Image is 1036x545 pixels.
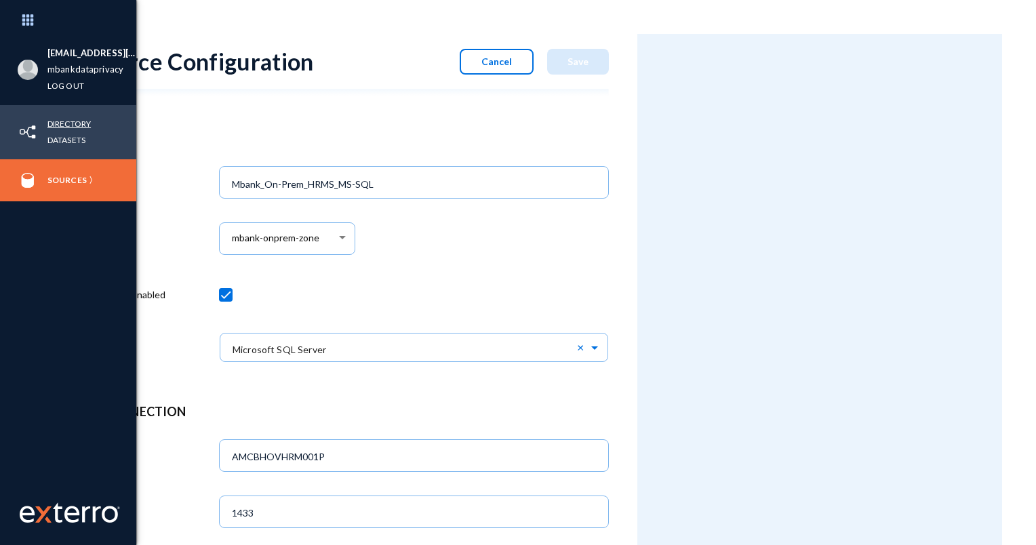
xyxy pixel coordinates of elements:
[47,78,84,94] a: Log out
[7,5,48,35] img: app launcher
[18,122,38,142] img: icon-inventory.svg
[47,62,123,77] a: mbankdataprivacy
[47,116,91,132] a: Directory
[18,60,38,80] img: blank-profile-picture.png
[103,403,595,421] header: Connection
[481,56,512,67] span: Cancel
[232,507,601,519] input: 1433
[20,502,120,523] img: exterro-work-mark.svg
[103,129,595,148] header: Info
[47,172,87,188] a: Sources
[547,49,609,75] button: Save
[35,506,52,523] img: exterro-logo.svg
[577,341,589,353] span: Clear all
[18,170,38,190] img: icon-sources.svg
[232,233,319,244] span: mbank-onprem-zone
[89,47,314,75] div: Source Configuration
[47,45,136,62] li: [EMAIL_ADDRESS][DOMAIN_NAME]
[47,132,85,148] a: Datasets
[567,56,589,67] span: Save
[460,49,534,75] button: Cancel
